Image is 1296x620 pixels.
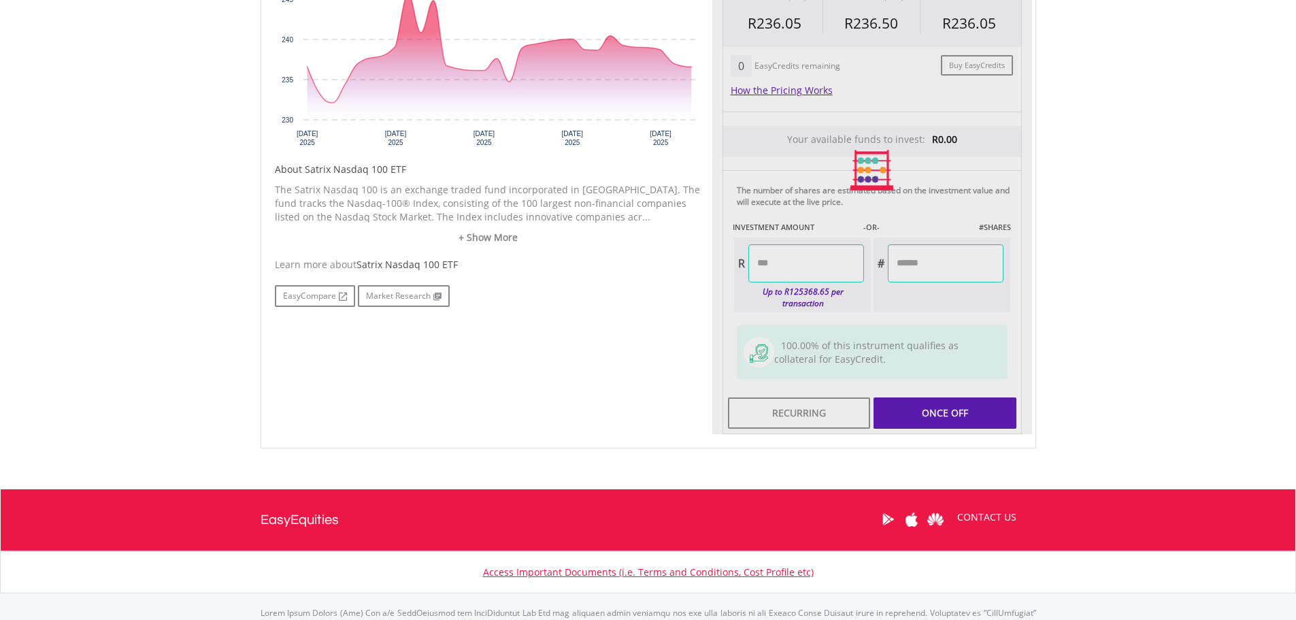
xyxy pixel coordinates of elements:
[275,231,702,244] a: + Show More
[650,130,671,146] text: [DATE] 2025
[275,285,355,307] a: EasyCompare
[473,130,495,146] text: [DATE] 2025
[282,36,293,44] text: 240
[384,130,406,146] text: [DATE] 2025
[356,258,458,271] span: Satrix Nasdaq 100 ETF
[282,76,293,84] text: 235
[275,258,702,272] div: Learn more about
[358,285,450,307] a: Market Research
[561,130,583,146] text: [DATE] 2025
[483,566,814,578] a: Access Important Documents (i.e. Terms and Conditions, Cost Profile etc)
[876,498,900,540] a: Google Play
[948,498,1026,536] a: CONTACT US
[924,498,948,540] a: Huawei
[275,163,702,176] h5: About Satrix Nasdaq 100 ETF
[261,489,339,551] a: EasyEquities
[275,183,702,224] p: The Satrix Nasdaq 100 is an exchange traded fund incorporated in [GEOGRAPHIC_DATA]. The fund trac...
[296,130,318,146] text: [DATE] 2025
[900,498,924,540] a: Apple
[282,116,293,124] text: 230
